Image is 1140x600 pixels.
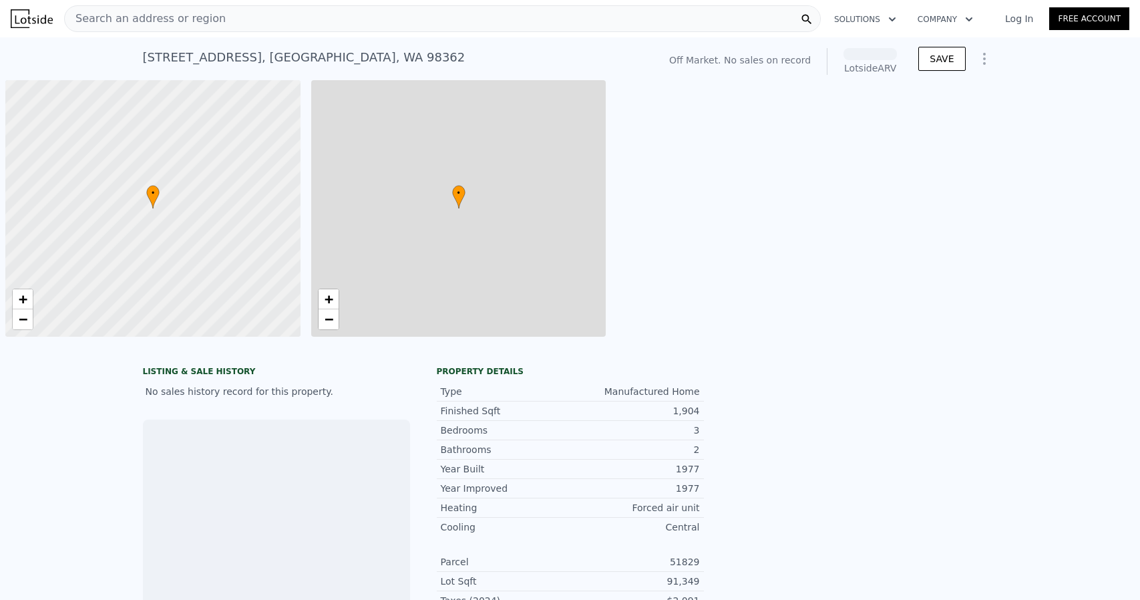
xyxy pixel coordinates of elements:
[669,53,811,67] div: Off Market. No sales on record
[570,443,700,456] div: 2
[13,289,33,309] a: Zoom in
[143,366,410,380] div: LISTING & SALE HISTORY
[823,7,907,31] button: Solutions
[971,45,998,72] button: Show Options
[1049,7,1129,30] a: Free Account
[19,291,27,307] span: +
[324,291,333,307] span: +
[907,7,984,31] button: Company
[441,501,570,514] div: Heating
[452,187,465,199] span: •
[570,462,700,476] div: 1977
[437,366,704,377] div: Property details
[843,61,897,75] div: Lotside ARV
[570,482,700,495] div: 1977
[452,185,465,208] div: •
[570,501,700,514] div: Forced air unit
[11,9,53,28] img: Lotside
[65,11,226,27] span: Search an address or region
[441,482,570,495] div: Year Improved
[441,575,570,588] div: Lot Sqft
[989,12,1049,25] a: Log In
[441,555,570,569] div: Parcel
[146,187,160,199] span: •
[441,404,570,418] div: Finished Sqft
[146,185,160,208] div: •
[324,311,333,327] span: −
[319,289,339,309] a: Zoom in
[441,520,570,534] div: Cooling
[319,309,339,329] a: Zoom out
[19,311,27,327] span: −
[570,520,700,534] div: Central
[570,555,700,569] div: 51829
[143,48,465,67] div: [STREET_ADDRESS] , [GEOGRAPHIC_DATA] , WA 98362
[570,575,700,588] div: 91,349
[570,404,700,418] div: 1,904
[570,424,700,437] div: 3
[441,424,570,437] div: Bedrooms
[441,443,570,456] div: Bathrooms
[570,385,700,398] div: Manufactured Home
[441,462,570,476] div: Year Built
[13,309,33,329] a: Zoom out
[143,380,410,404] div: No sales history record for this property.
[918,47,965,71] button: SAVE
[441,385,570,398] div: Type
